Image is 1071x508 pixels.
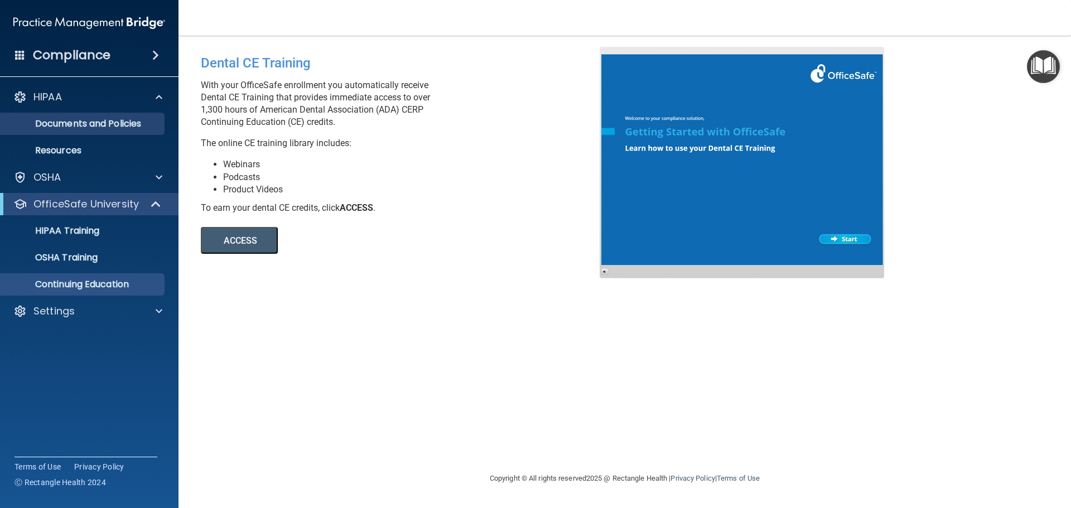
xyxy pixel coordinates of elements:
[223,171,608,183] li: Podcasts
[7,145,160,156] p: Resources
[201,227,278,254] button: ACCESS
[33,171,61,184] p: OSHA
[421,461,828,496] div: Copyright © All rights reserved 2025 @ Rectangle Health | |
[13,304,162,318] a: Settings
[33,90,62,104] p: HIPAA
[13,171,162,184] a: OSHA
[7,118,160,129] p: Documents and Policies
[201,47,608,79] div: Dental CE Training
[33,47,110,63] h4: Compliance
[201,137,608,149] p: The online CE training library includes:
[74,461,124,472] a: Privacy Policy
[340,202,373,213] b: ACCESS
[717,474,760,482] a: Terms of Use
[7,279,160,290] p: Continuing Education
[33,197,139,211] p: OfficeSafe University
[201,79,608,128] p: With your OfficeSafe enrollment you automatically receive Dental CE Training that provides immedi...
[7,252,98,263] p: OSHA Training
[223,158,608,171] li: Webinars
[13,12,165,34] img: PMB logo
[15,477,106,488] span: Ⓒ Rectangle Health 2024
[223,183,608,196] li: Product Videos
[15,461,61,472] a: Terms of Use
[7,225,99,236] p: HIPAA Training
[13,197,162,211] a: OfficeSafe University
[201,237,506,245] a: ACCESS
[13,90,162,104] a: HIPAA
[201,202,608,214] div: To earn your dental CE credits, click .
[1027,50,1060,83] button: Open Resource Center
[670,474,715,482] a: Privacy Policy
[33,304,75,318] p: Settings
